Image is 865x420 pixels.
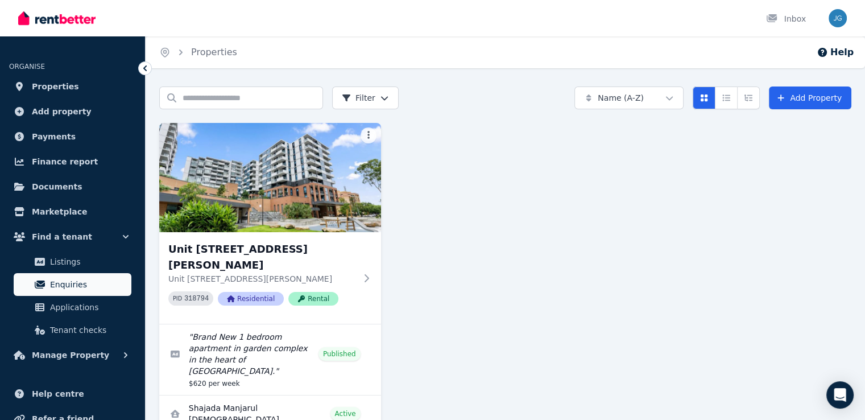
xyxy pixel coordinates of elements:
nav: Breadcrumb [146,36,251,68]
a: Properties [191,47,237,57]
a: Help centre [9,382,136,405]
a: Enquiries [14,273,131,296]
a: Finance report [9,150,136,173]
a: Add property [9,100,136,123]
span: ORGANISE [9,63,45,71]
a: Unit 504/25 Meredith Street, BankstownUnit [STREET_ADDRESS][PERSON_NAME]Unit [STREET_ADDRESS][PER... [159,123,381,324]
button: More options [361,127,376,143]
img: RentBetter [18,10,96,27]
span: Tenant checks [50,323,127,337]
span: Marketplace [32,205,87,219]
p: Unit [STREET_ADDRESS][PERSON_NAME] [168,273,356,285]
a: Add Property [769,87,851,109]
a: Payments [9,125,136,148]
a: Marketplace [9,200,136,223]
span: Properties [32,80,79,93]
button: Card view [693,87,715,109]
button: Expanded list view [737,87,760,109]
img: Julian Garness [829,9,847,27]
div: Open Intercom Messenger [826,381,854,409]
button: Manage Property [9,344,136,367]
button: Find a tenant [9,225,136,248]
button: Filter [332,87,399,109]
span: Add property [32,105,92,118]
span: Applications [50,300,127,314]
span: Documents [32,180,82,193]
span: Help centre [32,387,84,401]
span: Listings [50,255,127,269]
span: Manage Property [32,348,109,362]
span: Rental [288,292,338,306]
button: Name (A-Z) [574,87,684,109]
button: Compact list view [715,87,738,109]
span: Payments [32,130,76,143]
span: Finance report [32,155,98,168]
code: 318794 [184,295,209,303]
div: Inbox [766,13,806,24]
span: Enquiries [50,278,127,291]
span: Filter [342,92,375,104]
span: Name (A-Z) [598,92,644,104]
div: View options [693,87,760,109]
a: Properties [9,75,136,98]
a: Applications [14,296,131,319]
a: Tenant checks [14,319,131,341]
a: Documents [9,175,136,198]
a: Listings [14,250,131,273]
button: Help [817,46,854,59]
a: Edit listing: Brand New 1 bedroom apartment in garden complex in the heart of Bankstown. [159,324,381,395]
small: PID [173,295,182,302]
span: Find a tenant [32,230,92,244]
span: Residential [218,292,284,306]
img: Unit 504/25 Meredith Street, Bankstown [159,123,381,232]
h3: Unit [STREET_ADDRESS][PERSON_NAME] [168,241,356,273]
